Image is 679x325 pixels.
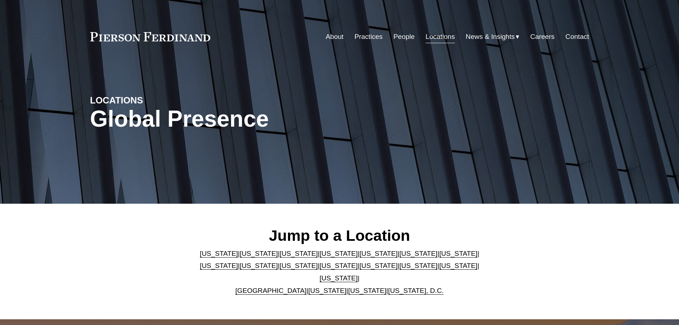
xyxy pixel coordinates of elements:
a: [US_STATE], D.C. [388,287,444,294]
a: [US_STATE] [308,287,346,294]
a: [US_STATE] [280,262,318,269]
a: [US_STATE] [200,250,238,257]
a: [US_STATE] [320,250,358,257]
a: [US_STATE] [439,250,477,257]
a: Practices [354,30,382,44]
a: [US_STATE] [320,274,358,282]
a: [US_STATE] [240,262,278,269]
a: [US_STATE] [399,262,437,269]
a: [US_STATE] [280,250,318,257]
a: [GEOGRAPHIC_DATA] [235,287,307,294]
a: Contact [565,30,589,44]
a: Locations [426,30,455,44]
a: Careers [530,30,555,44]
a: People [393,30,415,44]
a: [US_STATE] [359,250,397,257]
p: | | | | | | | | | | | | | | | | | | [194,248,485,297]
a: [US_STATE] [320,262,358,269]
a: [US_STATE] [359,262,397,269]
a: About [326,30,344,44]
h1: Global Presence [90,106,423,132]
a: [US_STATE] [240,250,278,257]
h4: LOCATIONS [90,95,215,106]
a: [US_STATE] [200,262,238,269]
span: News & Insights [466,31,515,43]
a: [US_STATE] [399,250,437,257]
h2: Jump to a Location [194,226,485,245]
a: folder dropdown [466,30,520,44]
a: [US_STATE] [348,287,386,294]
a: [US_STATE] [439,262,477,269]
